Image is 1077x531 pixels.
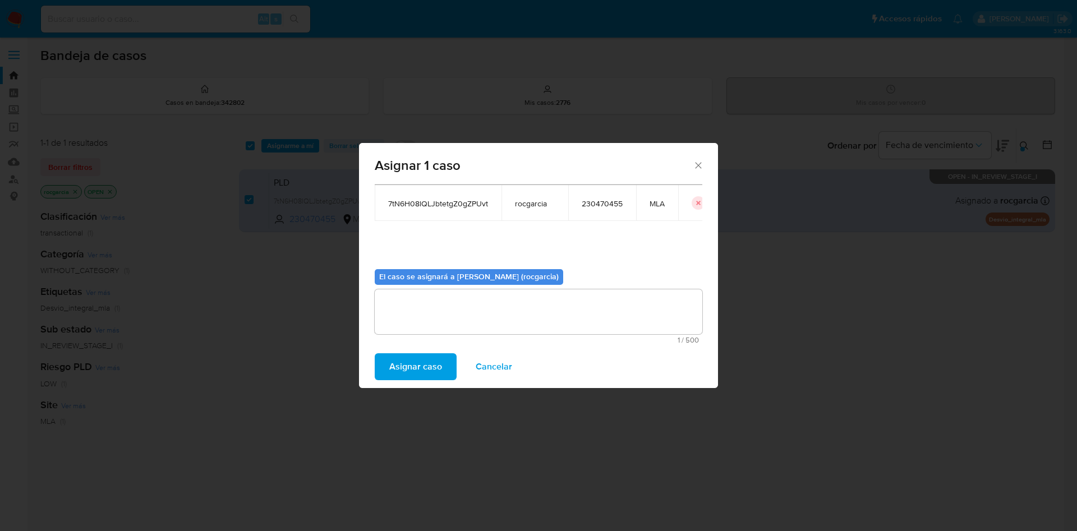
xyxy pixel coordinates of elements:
div: assign-modal [359,143,718,388]
span: Máximo 500 caracteres [378,336,699,344]
span: Asignar caso [389,354,442,379]
button: Asignar caso [375,353,457,380]
span: Asignar 1 caso [375,159,693,172]
button: Cerrar ventana [693,160,703,170]
span: 230470455 [582,198,623,209]
span: 7tN6H08lQLJbtetgZ0gZPUvt [388,198,488,209]
b: El caso se asignará a [PERSON_NAME] (rocgarcia) [379,271,559,282]
span: Cancelar [476,354,512,379]
button: Cancelar [461,353,527,380]
span: MLA [650,198,665,209]
span: rocgarcia [515,198,555,209]
button: icon-button [692,196,705,210]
